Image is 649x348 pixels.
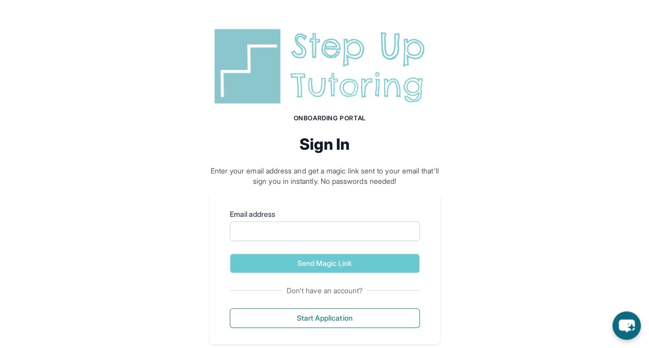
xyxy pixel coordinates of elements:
[230,308,420,328] button: Start Application
[219,114,440,122] h1: Onboarding Portal
[612,311,641,340] button: chat-button
[209,25,440,108] img: Step Up Tutoring horizontal logo
[209,166,440,186] p: Enter your email address and get a magic link sent to your email that'll sign you in instantly. N...
[230,254,420,273] button: Send Magic Link
[230,209,420,219] label: Email address
[209,135,440,153] h2: Sign In
[282,286,367,296] span: Don't have an account?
